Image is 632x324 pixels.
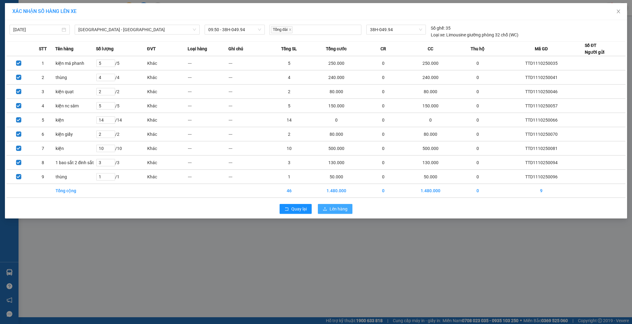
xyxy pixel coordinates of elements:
td: 0 [457,184,498,198]
td: --- [228,99,269,113]
td: 0 [457,70,498,85]
td: 80.000 [310,85,363,99]
td: 5 [269,56,310,70]
td: 50.000 [310,170,363,184]
td: 250.000 [404,56,457,70]
td: --- [228,127,269,141]
td: Khác [147,56,188,70]
td: 0 [457,156,498,170]
td: Khác [147,99,188,113]
td: --- [228,56,269,70]
span: Số ghế: [431,25,445,31]
button: uploadLên hàng [318,204,352,214]
td: TTD1110250035 [498,56,585,70]
td: 4 [31,99,55,113]
td: 0 [457,141,498,156]
td: --- [188,127,228,141]
span: Quay lại [291,206,307,212]
td: kiện má phanh [55,56,96,70]
td: --- [228,70,269,85]
span: ĐVT [147,45,156,52]
span: Thu hộ [471,45,484,52]
td: 10 [269,141,310,156]
td: kiện [55,113,96,127]
td: Khác [147,127,188,141]
td: --- [188,141,228,156]
td: 240.000 [404,70,457,85]
td: 0 [363,85,404,99]
span: Số lượng [96,45,114,52]
td: 9 [31,170,55,184]
td: 2 [269,85,310,99]
td: 2 [31,70,55,85]
td: 1.480.000 [310,184,363,198]
td: 80.000 [310,127,363,141]
td: 5 [31,113,55,127]
td: 130.000 [310,156,363,170]
td: 0 [457,127,498,141]
td: 7 [31,141,55,156]
td: --- [228,85,269,99]
td: / 4 [96,70,147,85]
td: / 3 [96,156,147,170]
td: 0 [363,170,404,184]
td: --- [188,113,228,127]
td: 5 [269,99,310,113]
span: Tổng cước [326,45,347,52]
td: 0 [363,70,404,85]
td: 3 [31,85,55,99]
td: 0 [404,113,457,127]
td: Khác [147,70,188,85]
td: 1.480.000 [404,184,457,198]
td: 80.000 [404,127,457,141]
td: kiện [55,141,96,156]
td: 0 [457,170,498,184]
td: Khác [147,141,188,156]
td: 80.000 [404,85,457,99]
span: down [193,28,196,31]
span: Lên hàng [330,206,347,212]
td: kiện giấy [55,127,96,141]
td: 150.000 [310,99,363,113]
td: 500.000 [310,141,363,156]
td: 1 [31,56,55,70]
span: Loại xe: [431,31,445,38]
td: 0 [457,85,498,99]
td: 14 [269,113,310,127]
td: kiện quạt [55,85,96,99]
span: Tổng SL [281,45,297,52]
td: --- [228,113,269,127]
td: Khác [147,156,188,170]
td: 2 [269,127,310,141]
td: 8 [31,156,55,170]
td: 50.000 [404,170,457,184]
td: / 1 [96,170,147,184]
td: --- [228,141,269,156]
td: 0 [457,113,498,127]
td: --- [188,156,228,170]
td: Tổng cộng [55,184,96,198]
td: kiện nc sâm [55,99,96,113]
span: CR [380,45,386,52]
td: thùng [55,70,96,85]
td: TTD1110250041 [498,70,585,85]
td: 6 [31,127,55,141]
td: TTD1110250046 [498,85,585,99]
td: 3 [269,156,310,170]
span: Hà Nội - Hà Tĩnh [78,25,196,34]
td: 0 [363,141,404,156]
td: / 10 [96,141,147,156]
td: --- [188,99,228,113]
td: 130.000 [404,156,457,170]
td: thùng [55,170,96,184]
button: Close [610,3,627,20]
td: / 5 [96,56,147,70]
span: close [616,9,621,14]
span: 38H-049.94 [370,25,422,34]
td: 0 [363,113,404,127]
td: 0 [363,99,404,113]
td: 0 [310,113,363,127]
span: 09:50 - 38H-049.94 [208,25,261,34]
td: 0 [363,56,404,70]
td: Khác [147,85,188,99]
